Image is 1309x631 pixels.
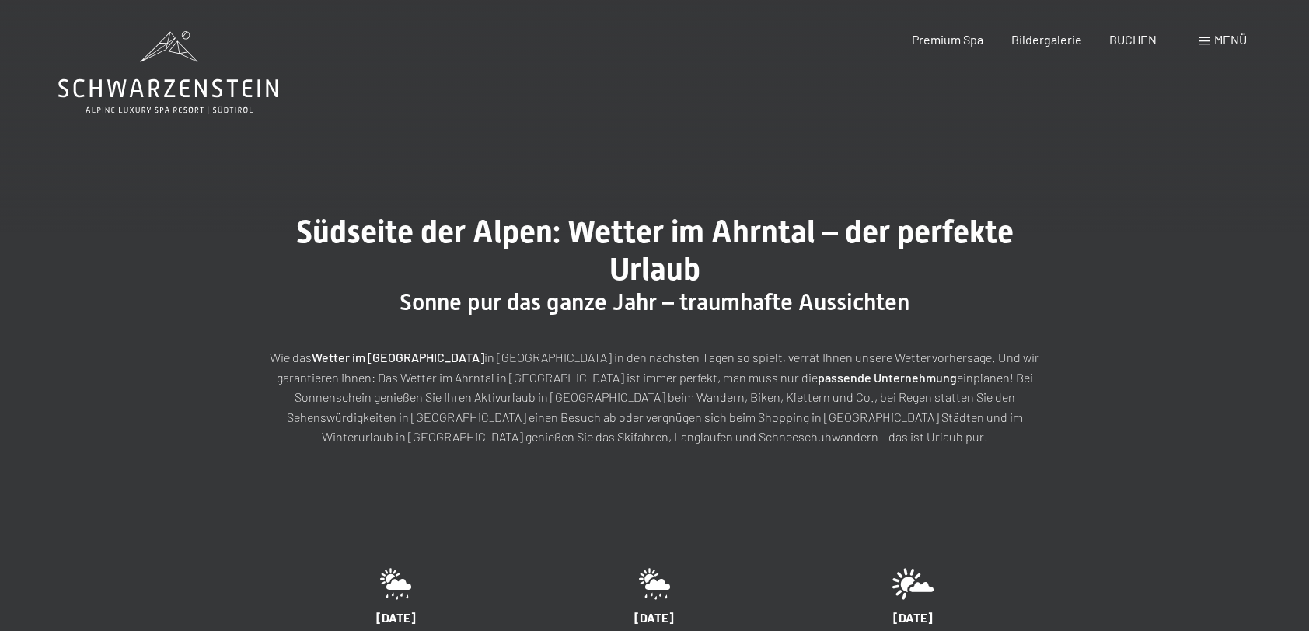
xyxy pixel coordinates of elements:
[266,347,1043,447] p: Wie das in [GEOGRAPHIC_DATA] in den nächsten Tagen so spielt, verrät Ihnen unsere Wettervorhersag...
[1214,32,1247,47] span: Menü
[376,610,416,625] span: [DATE]
[1011,32,1082,47] a: Bildergalerie
[893,610,933,625] span: [DATE]
[312,350,484,364] strong: Wetter im [GEOGRAPHIC_DATA]
[1109,32,1157,47] a: BUCHEN
[912,32,983,47] a: Premium Spa
[400,288,909,315] span: Sonne pur das ganze Jahr – traumhafte Aussichten
[634,610,674,625] span: [DATE]
[818,370,957,385] strong: passende Unternehmung
[296,214,1014,288] span: Südseite der Alpen: Wetter im Ahrntal – der perfekte Urlaub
